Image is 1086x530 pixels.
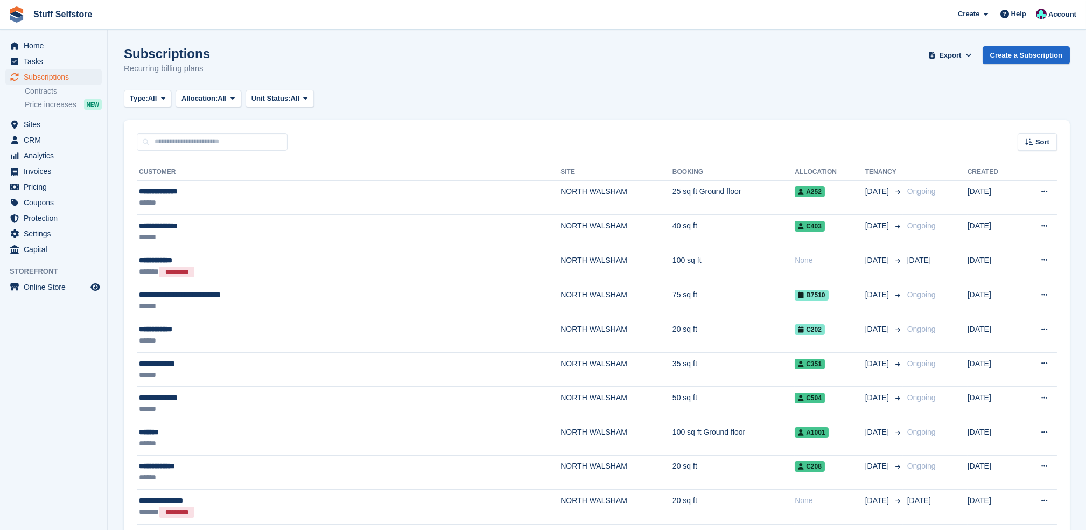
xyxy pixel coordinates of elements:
td: [DATE] [968,387,1019,421]
a: menu [5,226,102,241]
span: [DATE] [865,495,891,506]
td: NORTH WALSHAM [560,180,672,215]
a: menu [5,148,102,163]
td: NORTH WALSHAM [560,318,672,353]
h1: Subscriptions [124,46,210,61]
span: [DATE] [865,427,891,438]
span: All [218,93,227,104]
td: [DATE] [968,352,1019,387]
span: Ongoing [907,290,936,299]
button: Type: All [124,90,171,108]
span: Ongoing [907,187,936,196]
td: NORTH WALSHAM [560,249,672,284]
span: Online Store [24,280,88,295]
div: None [795,255,865,266]
span: B7510 [795,290,828,301]
span: [DATE] [865,289,891,301]
a: menu [5,179,102,194]
a: menu [5,280,102,295]
a: Preview store [89,281,102,294]
span: [DATE] [865,392,891,403]
span: Ongoing [907,428,936,436]
a: menu [5,164,102,179]
span: Protection [24,211,88,226]
img: Simon Gardner [1036,9,1047,19]
span: Ongoing [907,393,936,402]
span: [DATE] [865,461,891,472]
td: 35 sq ft [672,352,795,387]
p: Recurring billing plans [124,62,210,75]
td: 25 sq ft Ground floor [672,180,795,215]
span: Help [1011,9,1026,19]
span: A1001 [795,427,828,438]
span: Create [958,9,979,19]
th: Booking [672,164,795,181]
span: Tasks [24,54,88,69]
span: Settings [24,226,88,241]
a: menu [5,195,102,210]
span: Sort [1035,137,1049,148]
td: [DATE] [968,180,1019,215]
td: [DATE] [968,455,1019,490]
img: stora-icon-8386f47178a22dfd0bd8f6a31ec36ba5ce8667c1dd55bd0f319d3a0aa187defe.svg [9,6,25,23]
span: Export [939,50,961,61]
span: C202 [795,324,825,335]
td: NORTH WALSHAM [560,490,672,525]
th: Customer [137,164,560,181]
th: Allocation [795,164,865,181]
span: Storefront [10,266,107,277]
div: None [795,495,865,506]
th: Site [560,164,672,181]
a: Create a Subscription [983,46,1070,64]
span: [DATE] [907,496,931,505]
a: Price increases NEW [25,99,102,110]
a: menu [5,117,102,132]
td: NORTH WALSHAM [560,215,672,249]
span: Ongoing [907,221,936,230]
span: [DATE] [865,324,891,335]
a: Contracts [25,86,102,96]
td: NORTH WALSHAM [560,421,672,455]
span: Sites [24,117,88,132]
span: Analytics [24,148,88,163]
button: Export [927,46,974,64]
span: Ongoing [907,325,936,333]
td: [DATE] [968,421,1019,455]
td: [DATE] [968,215,1019,249]
td: 75 sq ft [672,284,795,318]
th: Created [968,164,1019,181]
a: Stuff Selfstore [29,5,96,23]
span: All [148,93,157,104]
span: Subscriptions [24,69,88,85]
td: [DATE] [968,284,1019,318]
span: All [291,93,300,104]
span: [DATE] [865,358,891,369]
td: NORTH WALSHAM [560,455,672,490]
td: 40 sq ft [672,215,795,249]
td: NORTH WALSHAM [560,284,672,318]
span: Capital [24,242,88,257]
button: Allocation: All [176,90,241,108]
span: [DATE] [865,186,891,197]
span: [DATE] [865,255,891,266]
td: 20 sq ft [672,455,795,490]
button: Unit Status: All [246,90,314,108]
span: Coupons [24,195,88,210]
a: menu [5,69,102,85]
a: menu [5,38,102,53]
span: C403 [795,221,825,232]
span: Ongoing [907,462,936,470]
td: 20 sq ft [672,490,795,525]
span: A252 [795,186,825,197]
span: Home [24,38,88,53]
span: [DATE] [865,220,891,232]
span: Type: [130,93,148,104]
span: CRM [24,132,88,148]
th: Tenancy [865,164,903,181]
span: C208 [795,461,825,472]
a: menu [5,242,102,257]
span: Ongoing [907,359,936,368]
span: Pricing [24,179,88,194]
a: menu [5,211,102,226]
td: NORTH WALSHAM [560,387,672,421]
